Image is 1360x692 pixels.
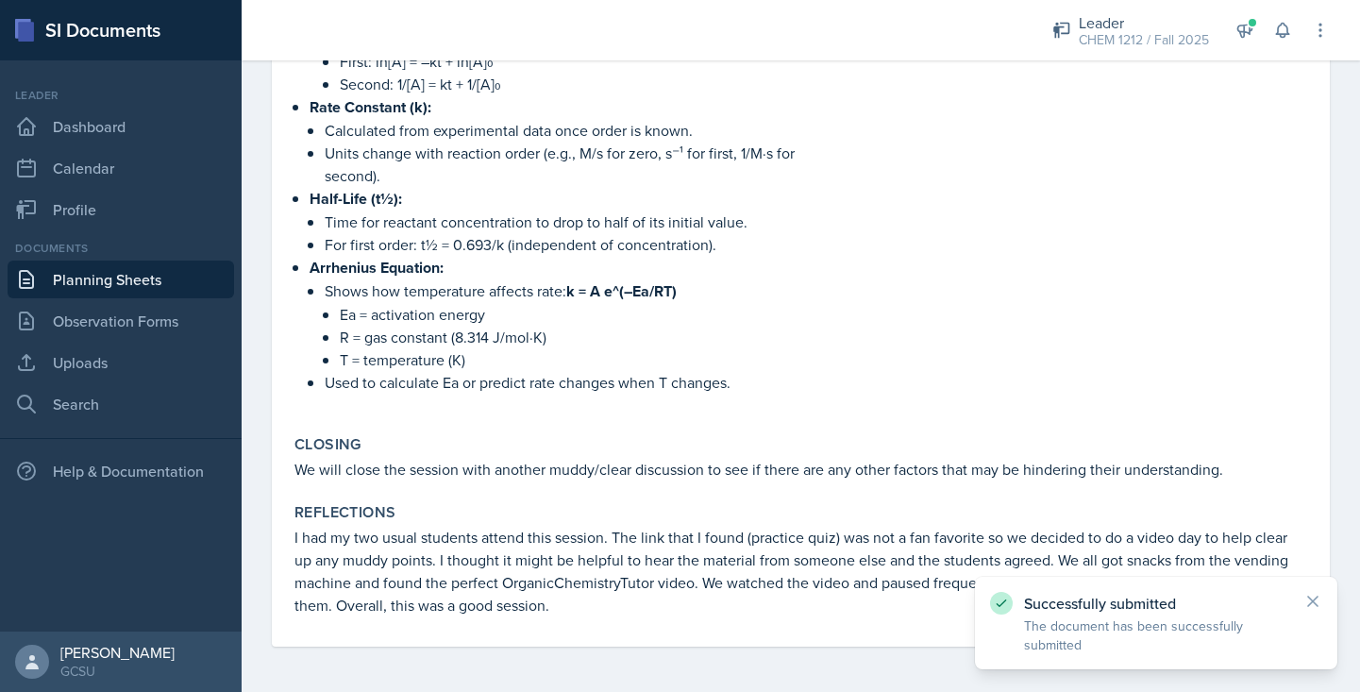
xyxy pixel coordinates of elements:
a: Dashboard [8,108,234,145]
a: Calendar [8,149,234,187]
div: Leader [1079,11,1209,34]
p: The document has been successfully submitted [1024,616,1288,654]
p: I had my two usual students attend this session. The link that I found (practice quiz) was not a ... [294,526,1307,616]
div: CHEM 1212 / Fall 2025 [1079,30,1209,50]
a: Observation Forms [8,302,234,340]
p: For first order: t½ = 0.693/k (independent of concentration). [325,233,798,256]
p: T = temperature (K) [340,348,798,371]
p: Calculated from experimental data once order is known. [325,119,798,142]
label: Closing [294,435,361,454]
p: R = gas constant (8.314 J/mol·K) [340,326,798,348]
p: Shows how temperature affects rate: [325,279,798,303]
strong: Rate Constant (k): [310,96,431,118]
p: Second: 1/[A] = kt + 1/[A]₀ [340,73,798,95]
label: Reflections [294,503,395,522]
p: Units change with reaction order (e.g., M/s for zero, s⁻¹ for first, 1/M·s for second). [325,142,798,187]
a: Profile [8,191,234,228]
div: Help & Documentation [8,452,234,490]
div: GCSU [60,662,175,681]
a: Planning Sheets [8,261,234,298]
p: Used to calculate Ea or predict rate changes when T changes. [325,371,798,394]
strong: Arrhenius Equation: [310,257,444,278]
div: [PERSON_NAME] [60,643,175,662]
a: Search [8,385,234,423]
div: Documents [8,240,234,257]
p: Successfully submitted [1024,594,1288,613]
div: Leader [8,87,234,104]
strong: k = A e^(–Ea/RT) [566,280,677,302]
a: Uploads [8,344,234,381]
p: First: ln[A] = –kt + ln[A]₀ [340,50,798,73]
p: We will close the session with another muddy/clear discussion to see if there are any other facto... [294,458,1307,481]
strong: Half-Life (t½): [310,188,402,210]
p: Ea = activation energy [340,303,798,326]
p: Time for reactant concentration to drop to half of its initial value. [325,211,798,233]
